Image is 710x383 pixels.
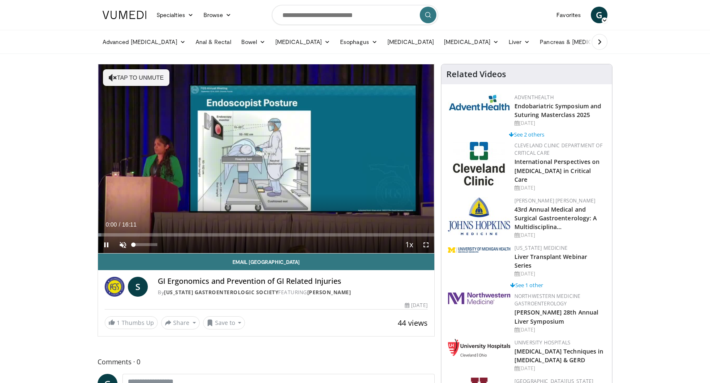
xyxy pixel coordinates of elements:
[405,302,427,309] div: [DATE]
[272,5,438,25] input: Search topics, interventions
[98,34,191,50] a: Advanced [MEDICAL_DATA]
[133,243,157,246] div: Volume Level
[307,289,351,296] a: [PERSON_NAME]
[105,277,125,297] img: Florida Gastroenterologic Society
[98,356,435,367] span: Comments 0
[448,247,510,253] img: 7efbc4f9-e78b-438d-b5a1-5a81cc36a986.png.150x105_q85_autocrop_double_scale_upscale_version-0.2.png
[514,347,604,364] a: [MEDICAL_DATA] Techniques in [MEDICAL_DATA] & GERD
[115,237,131,253] button: Unmute
[514,102,602,119] a: Endobariatric Symposium and Suturing Masterclass 2025
[236,34,270,50] a: Bowel
[514,253,587,269] a: Liver Transplant Webinar Series
[401,237,418,253] button: Playback Rate
[98,237,115,253] button: Pause
[161,316,200,329] button: Share
[514,197,596,204] a: [PERSON_NAME] [PERSON_NAME]
[158,277,428,286] h4: GI Ergonomics and Prevention of GI Related Injuries
[448,94,510,111] img: 5c3c682d-da39-4b33-93a5-b3fb6ba9580b.jpg.150x105_q85_autocrop_double_scale_upscale_version-0.2.jpg
[382,34,439,50] a: [MEDICAL_DATA]
[514,94,554,101] a: AdventHealth
[98,233,434,237] div: Progress Bar
[98,64,434,254] video-js: Video Player
[117,319,120,327] span: 1
[191,34,236,50] a: Anal & Rectal
[453,142,505,185] img: 5f0cf59e-536a-4b30-812c-ea06339c9532.jpg.150x105_q85_autocrop_double_scale_upscale_version-0.2.jpg
[128,277,148,297] a: S
[98,254,434,270] a: Email [GEOGRAPHIC_DATA]
[439,34,504,50] a: [MEDICAL_DATA]
[105,316,158,329] a: 1 Thumbs Up
[514,244,568,251] a: [US_STATE] Medicine
[514,308,599,325] a: [PERSON_NAME] 28th Annual Liver Symposium
[270,34,335,50] a: [MEDICAL_DATA]
[514,232,605,239] div: [DATE]
[504,34,535,50] a: Liver
[535,34,632,50] a: Pancreas & [MEDICAL_DATA]
[514,270,605,278] div: [DATE]
[514,293,581,307] a: Northwestern Medicine Gastroenterology
[448,293,510,304] img: 37f2bdae-6af4-4c49-ae65-fb99e80643fa.png.150x105_q85_autocrop_double_scale_upscale_version-0.2.jpg
[164,289,278,296] a: [US_STATE] Gastroenterologic Society
[514,339,570,346] a: University Hospitals
[446,69,506,79] h4: Related Videos
[122,221,137,228] span: 16:11
[510,281,543,289] a: See 1 other
[198,7,237,23] a: Browse
[514,184,605,192] div: [DATE]
[514,365,605,372] div: [DATE]
[105,221,117,228] span: 0:00
[509,131,544,138] a: See 2 others
[448,197,510,235] img: c99d8ef4-c3cd-4e38-8428-4f59a70fa7e8.jpg.150x105_q85_autocrop_double_scale_upscale_version-0.2.jpg
[158,289,428,296] div: By FEATURING
[398,318,428,328] span: 44 views
[103,11,147,19] img: VuMedi Logo
[152,7,198,23] a: Specialties
[514,326,605,334] div: [DATE]
[514,142,602,156] a: Cleveland Clinic Department of Critical Care
[514,158,600,183] a: International Perspectives on [MEDICAL_DATA] in Critical Care
[551,7,586,23] a: Favorites
[418,237,434,253] button: Fullscreen
[103,69,169,86] button: Tap to unmute
[514,120,605,127] div: [DATE]
[119,221,120,228] span: /
[335,34,382,50] a: Esophagus
[591,7,607,23] a: G
[448,339,510,357] img: 4dda5019-df37-4809-8c64-bdc3c4697fb4.png.150x105_q85_autocrop_double_scale_upscale_version-0.2.png
[203,316,245,329] button: Save to
[514,205,597,231] a: 43rd Annual Medical and Surgical Gastroenterology: A Multidisciplina…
